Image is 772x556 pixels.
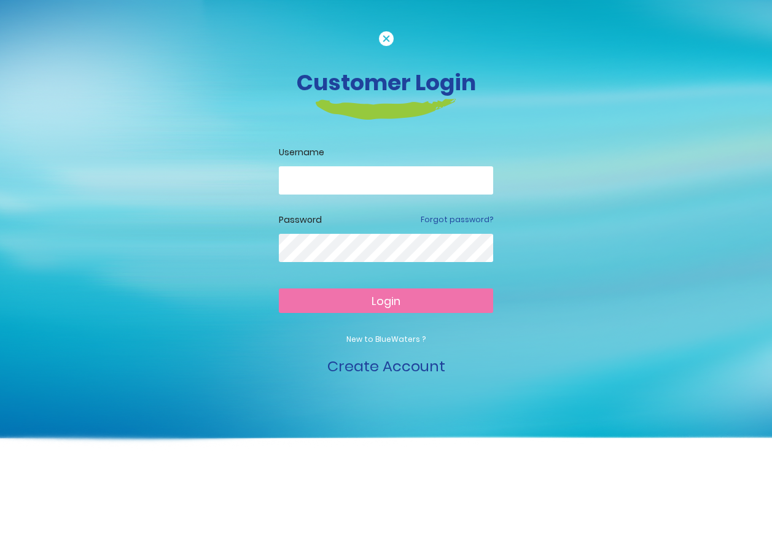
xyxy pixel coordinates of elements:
p: New to BlueWaters ? [279,334,493,345]
h3: Customer Login [45,69,727,96]
span: Login [372,293,400,309]
a: Forgot password? [421,214,493,225]
label: Username [279,146,493,159]
img: login-heading-border.png [316,99,456,120]
a: Create Account [327,356,445,376]
label: Password [279,214,322,226]
img: cancel [379,31,394,46]
button: Login [279,288,493,313]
